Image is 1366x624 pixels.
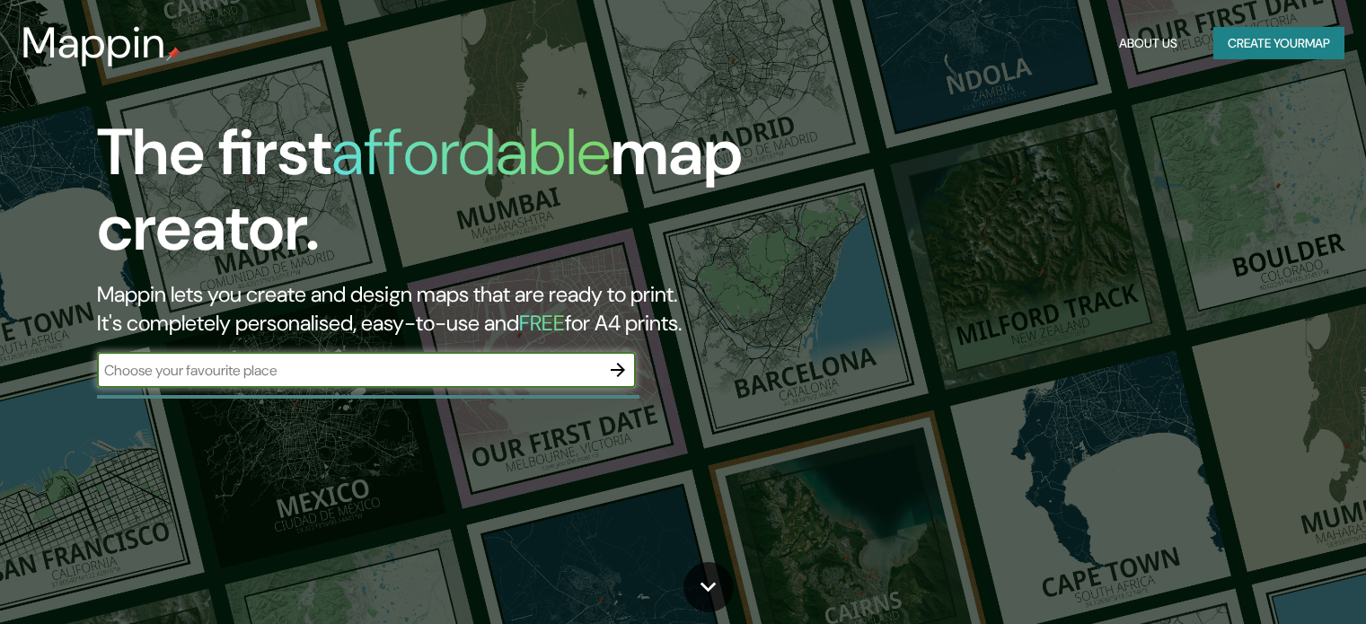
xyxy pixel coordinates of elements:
img: mappin-pin [166,47,181,61]
button: About Us [1112,27,1185,60]
input: Choose your favourite place [97,360,600,381]
h1: The first map creator. [97,115,780,280]
h5: FREE [519,309,565,337]
button: Create yourmap [1213,27,1344,60]
h3: Mappin [22,18,166,68]
h2: Mappin lets you create and design maps that are ready to print. It's completely personalised, eas... [97,280,780,338]
h1: affordable [331,110,611,194]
